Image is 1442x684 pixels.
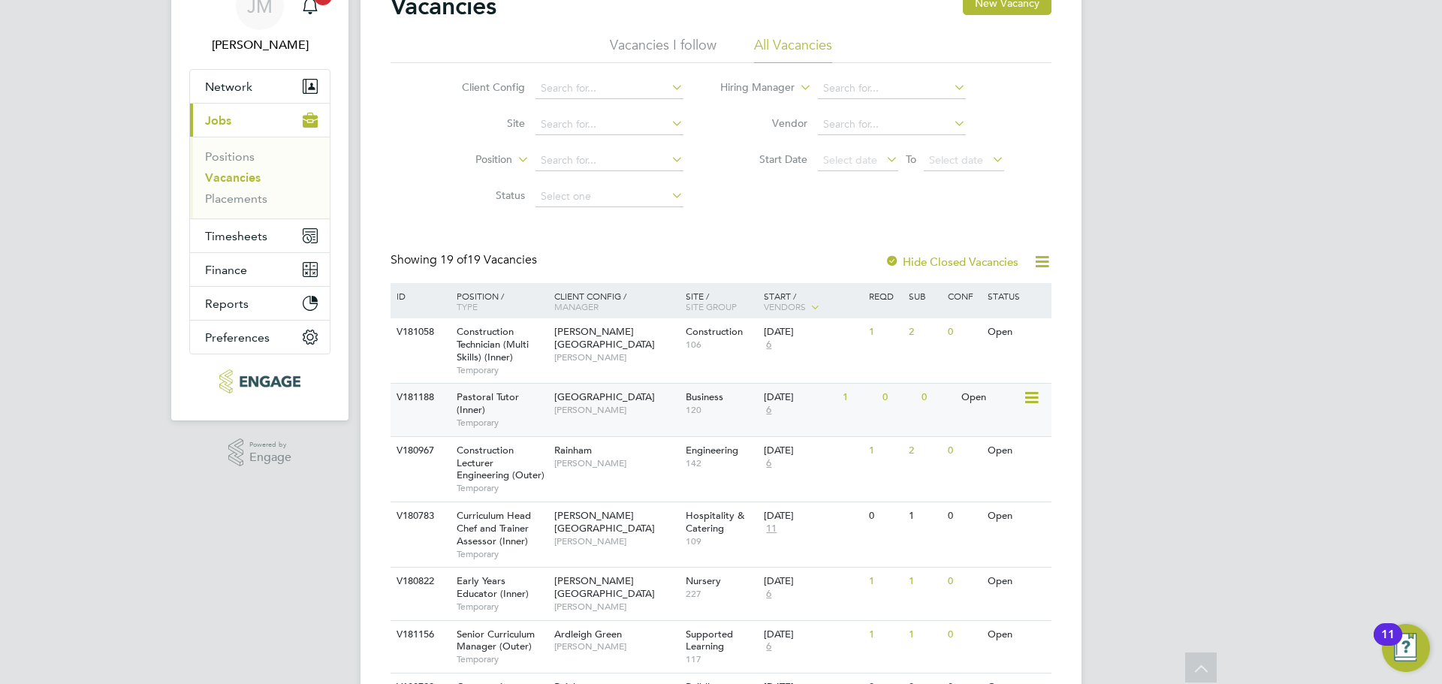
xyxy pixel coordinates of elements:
[205,263,247,277] span: Finance
[879,384,918,411] div: 0
[686,325,743,338] span: Construction
[439,116,525,130] label: Site
[457,417,547,429] span: Temporary
[865,621,904,649] div: 1
[190,70,330,103] button: Network
[554,640,678,652] span: [PERSON_NAME]
[554,390,655,403] span: [GEOGRAPHIC_DATA]
[944,437,983,465] div: 0
[865,568,904,595] div: 1
[686,390,723,403] span: Business
[901,149,921,169] span: To
[554,601,678,613] span: [PERSON_NAME]
[929,153,983,167] span: Select date
[764,457,774,470] span: 6
[457,628,535,653] span: Senior Curriculum Manager (Outer)
[905,568,944,595] div: 1
[865,502,904,530] div: 0
[393,502,445,530] div: V180783
[984,437,1049,465] div: Open
[249,451,291,464] span: Engage
[457,574,529,600] span: Early Years Educator (Inner)
[764,300,806,312] span: Vendors
[686,404,757,416] span: 120
[554,535,678,547] span: [PERSON_NAME]
[944,283,983,309] div: Conf
[554,300,599,312] span: Manager
[764,640,774,653] span: 6
[205,80,252,94] span: Network
[760,283,865,321] div: Start /
[958,384,1023,411] div: Open
[905,283,944,309] div: Sub
[865,437,904,465] div: 1
[905,502,944,530] div: 1
[984,318,1049,346] div: Open
[984,502,1049,530] div: Open
[764,628,861,641] div: [DATE]
[721,116,807,130] label: Vendor
[205,297,249,311] span: Reports
[686,444,738,457] span: Engineering
[944,621,983,649] div: 0
[205,330,270,345] span: Preferences
[457,364,547,376] span: Temporary
[535,150,683,171] input: Search for...
[818,114,966,135] input: Search for...
[190,287,330,320] button: Reports
[535,78,683,99] input: Search for...
[823,153,877,167] span: Select date
[189,36,330,54] span: Jasmine Mills
[457,444,545,482] span: Construction Lecturer Engineering (Outer)
[439,188,525,202] label: Status
[228,438,292,467] a: Powered byEngage
[764,588,774,601] span: 6
[554,574,655,600] span: [PERSON_NAME][GEOGRAPHIC_DATA]
[457,482,547,494] span: Temporary
[984,283,1049,309] div: Status
[426,152,512,167] label: Position
[554,457,678,469] span: [PERSON_NAME]
[554,509,655,535] span: [PERSON_NAME][GEOGRAPHIC_DATA]
[205,191,267,206] a: Placements
[554,404,678,416] span: [PERSON_NAME]
[818,78,966,99] input: Search for...
[686,509,744,535] span: Hospitality & Catering
[391,252,540,268] div: Showing
[554,351,678,363] span: [PERSON_NAME]
[686,300,737,312] span: Site Group
[764,523,779,535] span: 11
[764,339,774,351] span: 6
[984,568,1049,595] div: Open
[190,137,330,218] div: Jobs
[918,384,957,411] div: 0
[885,255,1018,269] label: Hide Closed Vacancies
[764,575,861,588] div: [DATE]
[551,283,682,319] div: Client Config /
[189,369,330,393] a: Go to home page
[764,444,861,457] div: [DATE]
[905,437,944,465] div: 2
[190,321,330,354] button: Preferences
[686,574,721,587] span: Nursery
[610,36,716,63] li: Vacancies I follow
[984,621,1049,649] div: Open
[457,653,547,665] span: Temporary
[457,300,478,312] span: Type
[190,219,330,252] button: Timesheets
[445,283,551,319] div: Position /
[682,283,761,319] div: Site /
[457,325,529,363] span: Construction Technician (Multi Skills) (Inner)
[764,404,774,417] span: 6
[393,621,445,649] div: V181156
[205,170,261,185] a: Vacancies
[764,391,835,404] div: [DATE]
[457,548,547,560] span: Temporary
[457,509,531,547] span: Curriculum Head Chef and Trainer Assessor (Inner)
[764,510,861,523] div: [DATE]
[754,36,832,63] li: All Vacancies
[205,229,267,243] span: Timesheets
[1382,624,1430,672] button: Open Resource Center, 11 new notifications
[393,318,445,346] div: V181058
[944,502,983,530] div: 0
